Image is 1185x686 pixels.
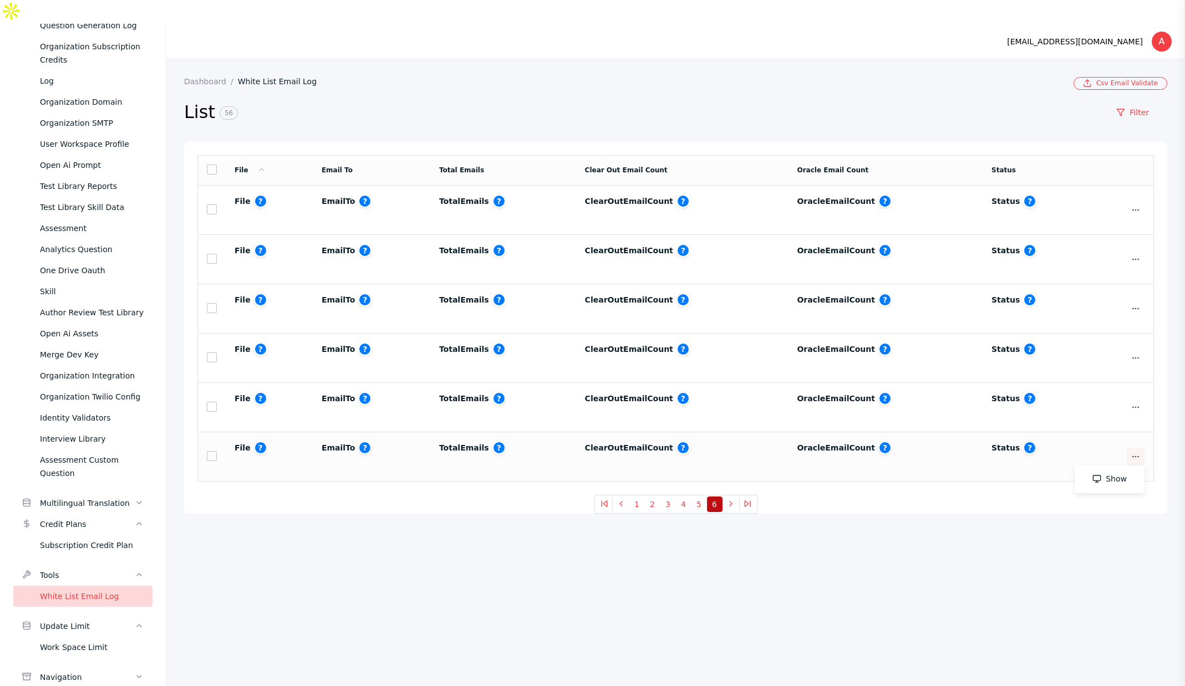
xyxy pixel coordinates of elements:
a: White List Email Log [238,77,326,86]
span: Number of valid emails remaining after clearout process [878,244,892,257]
label: clearOutEmailCount [585,244,690,257]
a: Subscription Credit Plan [13,535,152,556]
label: status [991,392,1036,405]
label: file [235,244,267,257]
label: status [991,293,1036,306]
label: totalEmails [439,194,506,208]
label: status [991,194,1036,208]
span: Number of emails flagged or removed after validation [677,293,690,306]
a: Merge Dev Key [13,344,152,365]
a: Analytics Question [13,239,152,260]
div: Multilingual Translation [40,496,135,510]
div: Open Ai Assets [40,327,144,340]
a: Csv Email Validate [1074,77,1167,90]
button: 4 [676,496,691,512]
a: File [235,166,266,174]
span: Link to the uploaded CSV file containing whitelisted emails [254,244,267,257]
div: Author Review Test Library [40,306,144,319]
span: Total number of email addresses in the uploaded file [492,441,506,454]
label: totalEmails [439,244,506,257]
label: clearOutEmailCount [585,392,690,405]
span: Total number of email addresses in the uploaded file [492,342,506,356]
label: emailTo [322,293,372,306]
label: clearOutEmailCount [585,441,690,454]
label: totalEmails [439,441,506,454]
a: Oracle Email Count [797,166,868,174]
label: status [991,244,1036,257]
label: emailTo [322,342,372,356]
span: Current status of the email whitelist process [1023,441,1036,454]
div: Identity Validators [40,411,144,424]
div: Organization Subscription Credits [40,40,144,66]
label: oracleEmailCount [797,244,892,257]
label: oracleEmailCount [797,293,892,306]
div: Assessment [40,222,144,235]
div: Subscription Credit Plan [40,539,144,552]
span: Number of emails flagged or removed after validation [677,392,690,405]
span: Link to the uploaded CSV file containing whitelisted emails [254,441,267,454]
label: totalEmails [439,293,506,306]
a: Assessment Custom Question [13,449,152,484]
span: Recipient email address for notifications or reports [358,342,372,356]
div: Update Limit [40,620,135,633]
div: Organization Twilio Config [40,390,144,403]
div: Merge Dev Key [40,348,144,361]
span: Recipient email address for notifications or reports [358,194,372,208]
div: [EMAIL_ADDRESS][DOMAIN_NAME] [1007,35,1143,48]
span: Number of emails flagged or removed after validation [677,194,690,208]
div: Skill [40,285,144,298]
label: oracleEmailCount [797,441,892,454]
a: Dashboard [184,77,238,86]
label: file [235,342,267,356]
label: totalEmails [439,342,506,356]
div: Test Library Reports [40,180,144,193]
div: White List Email Log [40,590,144,603]
a: Work Space Limit [13,637,152,658]
a: User Workspace Profile [13,134,152,155]
label: clearOutEmailCount [585,194,690,208]
a: Question Generation Log [13,15,152,36]
a: Organization Domain [13,91,152,112]
span: Link to the uploaded CSV file containing whitelisted emails [254,194,267,208]
label: emailTo [322,392,372,405]
label: oracleEmailCount [797,342,892,356]
label: file [235,194,267,208]
a: Author Review Test Library [13,302,152,323]
div: Organization Integration [40,369,144,382]
span: Link to the uploaded CSV file containing whitelisted emails [254,342,267,356]
div: Open Ai Prompt [40,158,144,172]
a: Email To [322,166,353,174]
h2: List [184,101,1098,124]
div: Interview Library [40,432,144,446]
span: Number of emails flagged or removed after validation [677,342,690,356]
a: Organization Subscription Credits [13,36,152,70]
div: Organization Domain [40,95,144,109]
button: 1 [629,496,645,512]
a: Test Library Skill Data [13,197,152,218]
span: Number of valid emails remaining after clearout process [878,293,892,306]
div: One Drive Oauth [40,264,144,277]
span: Current status of the email whitelist process [1023,293,1036,306]
a: One Drive Oauth [13,260,152,281]
a: Organization SMTP [13,112,152,134]
a: White List Email Log [13,586,152,607]
span: Current status of the email whitelist process [1023,194,1036,208]
label: file [235,293,267,306]
label: clearOutEmailCount [585,293,690,306]
span: Total number of email addresses in the uploaded file [492,392,506,405]
span: Total number of email addresses in the uploaded file [492,293,506,306]
span: Number of valid emails remaining after clearout process [878,342,892,356]
label: status [991,342,1036,356]
a: Status [991,166,1016,174]
label: oracleEmailCount [797,194,892,208]
div: Log [40,74,144,88]
div: Work Space Limit [40,641,144,654]
span: Recipient email address for notifications or reports [358,244,372,257]
span: Number of emails flagged or removed after validation [677,441,690,454]
div: A [1152,32,1172,52]
span: Recipient email address for notifications or reports [358,293,372,306]
label: file [235,441,267,454]
a: Log [13,70,152,91]
a: Identity Validators [13,407,152,428]
a: Open Ai Prompt [13,155,152,176]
